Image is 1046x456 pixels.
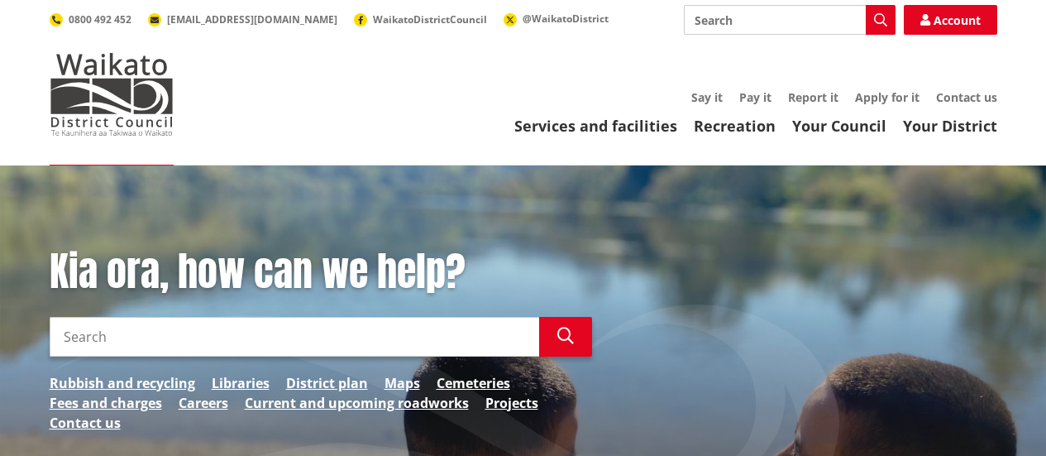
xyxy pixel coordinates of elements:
a: Current and upcoming roadworks [245,393,469,413]
a: Fees and charges [50,393,162,413]
a: Services and facilities [514,116,677,136]
a: Contact us [50,413,121,433]
input: Search input [50,317,539,357]
a: Rubbish and recycling [50,373,195,393]
h1: Kia ora, how can we help? [50,248,592,296]
a: District plan [286,373,368,393]
a: Careers [179,393,228,413]
span: 0800 492 452 [69,12,131,26]
span: [EMAIL_ADDRESS][DOMAIN_NAME] [167,12,337,26]
a: Apply for it [855,89,919,105]
img: Waikato District Council - Te Kaunihera aa Takiwaa o Waikato [50,53,174,136]
a: [EMAIL_ADDRESS][DOMAIN_NAME] [148,12,337,26]
a: 0800 492 452 [50,12,131,26]
a: Report it [788,89,838,105]
span: @WaikatoDistrict [523,12,609,26]
a: WaikatoDistrictCouncil [354,12,487,26]
a: Maps [384,373,420,393]
a: Cemeteries [437,373,510,393]
a: Libraries [212,373,270,393]
a: Account [904,5,997,35]
a: Recreation [694,116,776,136]
a: Your Council [792,116,886,136]
span: WaikatoDistrictCouncil [373,12,487,26]
a: Contact us [936,89,997,105]
input: Search input [684,5,896,35]
a: Your District [903,116,997,136]
a: @WaikatoDistrict [504,12,609,26]
a: Projects [485,393,538,413]
a: Say it [691,89,723,105]
a: Pay it [739,89,771,105]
